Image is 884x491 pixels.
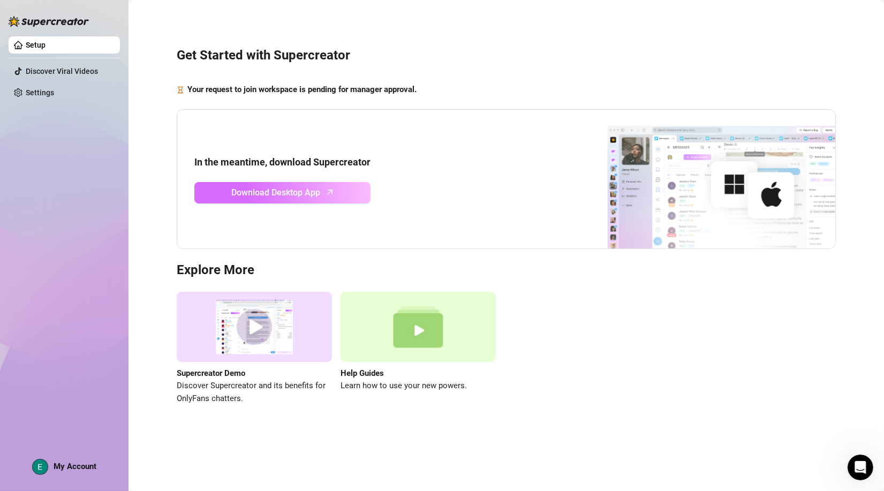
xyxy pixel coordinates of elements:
[848,455,873,480] iframe: Intercom live chat
[232,186,321,199] span: Download Desktop App
[177,47,836,64] h3: Get Started with Supercreator
[54,462,96,471] span: My Account
[177,380,332,405] span: Discover Supercreator and its benefits for OnlyFans chatters.
[26,67,98,75] a: Discover Viral Videos
[341,292,496,405] a: Help GuidesLearn how to use your new powers.
[26,41,46,49] a: Setup
[33,459,48,474] img: ACg8ocI8SSjugQYdXRBcKlvPeRWRXcADlM-4kgzRHA2JmzGUidpbTw=s96-c
[568,110,835,249] img: download app
[341,380,496,392] span: Learn how to use your new powers.
[187,85,417,94] strong: Your request to join workspace is pending for manager approval.
[9,16,89,27] img: logo-BBDzfeDw.svg
[341,292,496,362] img: help guides
[177,292,332,362] img: supercreator demo
[26,88,54,97] a: Settings
[341,368,384,378] strong: Help Guides
[177,84,184,96] span: hourglass
[177,368,245,378] strong: Supercreator Demo
[194,182,371,203] a: Download Desktop Apparrow-up
[177,292,332,405] a: Supercreator DemoDiscover Supercreator and its benefits for OnlyFans chatters.
[194,156,371,168] strong: In the meantime, download Supercreator
[177,262,836,279] h3: Explore More
[324,186,336,198] span: arrow-up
